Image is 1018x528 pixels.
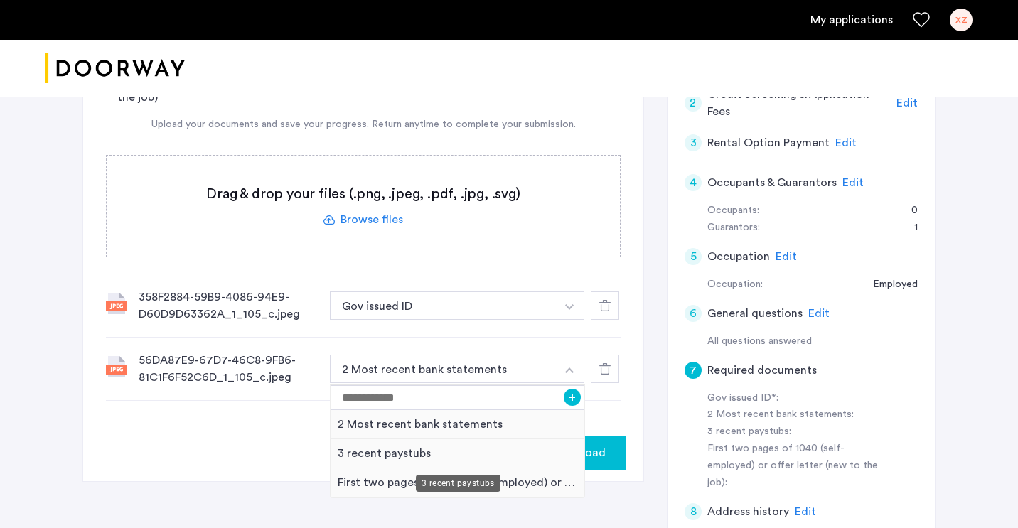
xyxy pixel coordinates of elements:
div: Occupants: [707,203,759,220]
div: 1 [900,220,918,237]
div: 56DA87E9-67D7-46C8-9FB6-81C1F6F52C6D_1_105_c.jpeg [139,352,318,386]
span: Edit [808,308,830,319]
div: Upload your documents and save your progress. Return anytime to complete your submission. [106,117,621,132]
h5: Address history [707,503,789,520]
img: arrow [565,304,574,310]
div: 3 recent paystubs: [707,424,886,441]
div: 7 [685,362,702,379]
div: Employed [859,276,918,293]
span: Upload [569,444,606,461]
div: All questions answered [707,333,918,350]
div: 6 [685,305,702,322]
div: 5 [685,248,702,265]
div: Guarantors: [707,220,760,237]
button: button [548,436,626,470]
button: + [564,389,581,406]
div: 3 recent paystubs [416,475,500,492]
div: Occupation: [707,276,763,293]
button: button [555,291,584,320]
button: button [330,291,556,320]
span: Edit [842,177,864,188]
a: My application [810,11,893,28]
h5: Occupation [707,248,770,265]
div: 2 Most recent bank statements [331,410,584,439]
div: 0 [897,203,918,220]
div: 3 [685,134,702,151]
h5: Occupants & Guarantors [707,174,837,191]
img: arrow [565,367,574,373]
h5: Credit Screening & Application Fees [707,86,891,120]
div: XZ [950,9,973,31]
span: Edit [896,97,918,109]
div: First two pages of 1040 (self-employed) or offer letter (new to the job) [331,468,584,497]
img: logo [45,42,185,95]
div: 358F2884-59B9-4086-94E9-D60D9D63362A_1_105_c.jpeg [139,289,318,323]
h5: General questions [707,305,803,322]
div: 8 [685,503,702,520]
div: 2 Most recent bank statements: [707,406,886,424]
div: 2 [685,95,702,112]
div: 4 [685,174,702,191]
img: file [106,356,127,377]
h5: Required documents [707,362,817,379]
span: Edit [835,137,857,149]
img: file [106,293,127,314]
span: Edit [776,251,797,262]
div: Gov issued ID*: [707,390,886,407]
a: Favorites [913,11,930,28]
a: Cazamio logo [45,42,185,95]
div: 3 recent paystubs [331,439,584,468]
h5: Rental Option Payment [707,134,830,151]
span: Edit [795,506,816,517]
div: First two pages of 1040 (self-employed) or offer letter (new to the job): [707,441,886,492]
button: button [330,355,556,383]
button: button [555,355,584,383]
